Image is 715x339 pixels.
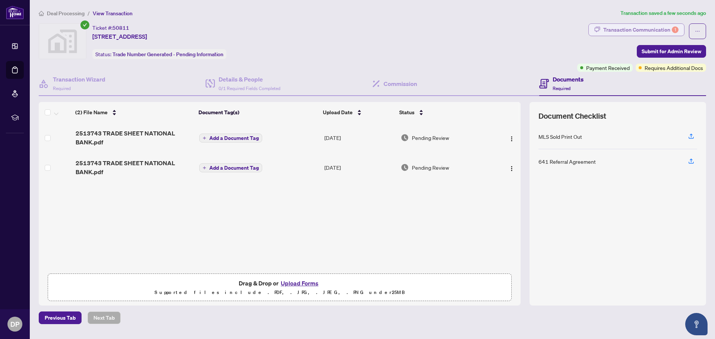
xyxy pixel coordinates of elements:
[75,108,108,116] span: (2) File Name
[88,311,121,324] button: Next Tab
[509,166,515,172] img: Logo
[209,135,259,141] span: Add a Document Tag
[92,49,226,59] div: Status:
[80,20,89,29] span: check-circle
[88,9,90,17] li: /
[39,24,86,59] img: svg%3e
[538,111,606,121] span: Document Checklist
[76,159,194,176] span: 2513743 TRADE SHEET NATIONAL BANK.pdf
[112,51,223,58] span: Trade Number Generated - Pending Information
[412,134,449,142] span: Pending Review
[637,45,706,58] button: Submit for Admin Review
[203,166,206,170] span: plus
[396,102,492,123] th: Status
[620,9,706,17] article: Transaction saved a few seconds ago
[76,129,194,147] span: 2513743 TRADE SHEET NATIONAL BANK.pdf
[645,64,703,72] span: Requires Additional Docs
[320,102,396,123] th: Upload Date
[399,108,414,116] span: Status
[685,313,708,335] button: Open asap
[92,32,147,41] span: [STREET_ADDRESS]
[10,319,19,329] span: DP
[53,75,105,84] h4: Transaction Wizard
[586,64,630,72] span: Payment Received
[196,102,320,123] th: Document Tag(s)
[321,123,398,153] td: [DATE]
[92,23,129,32] div: Ticket #:
[203,136,206,140] span: plus
[199,134,262,143] button: Add a Document Tag
[642,45,701,57] span: Submit for Admin Review
[199,163,262,173] button: Add a Document Tag
[279,278,321,288] button: Upload Forms
[53,288,507,297] p: Supported files include .PDF, .JPG, .JPEG, .PNG under 25 MB
[538,132,582,141] div: MLS Sold Print Out
[412,163,449,172] span: Pending Review
[219,86,280,91] span: 0/1 Required Fields Completed
[47,10,85,17] span: Deal Processing
[538,157,596,166] div: 641 Referral Agreement
[588,23,684,36] button: Transaction Communication1
[323,108,353,116] span: Upload Date
[553,86,571,91] span: Required
[199,133,262,143] button: Add a Document Tag
[219,75,280,84] h4: Details & People
[401,134,409,142] img: Document Status
[48,274,511,301] span: Drag & Drop orUpload FormsSupported files include .PDF, .JPG, .JPEG, .PNG under25MB
[6,6,24,19] img: logo
[209,165,259,170] span: Add a Document Tag
[384,79,417,88] h4: Commission
[199,163,262,172] button: Add a Document Tag
[401,163,409,172] img: Document Status
[39,311,82,324] button: Previous Tab
[695,29,700,34] span: ellipsis
[672,26,679,33] div: 1
[506,132,518,144] button: Logo
[72,102,196,123] th: (2) File Name
[39,11,44,16] span: home
[553,75,584,84] h4: Documents
[45,312,76,324] span: Previous Tab
[112,25,129,31] span: 50811
[321,153,398,182] td: [DATE]
[53,86,71,91] span: Required
[239,278,321,288] span: Drag & Drop or
[509,136,515,142] img: Logo
[603,24,679,36] div: Transaction Communication
[506,161,518,173] button: Logo
[93,10,133,17] span: View Transaction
